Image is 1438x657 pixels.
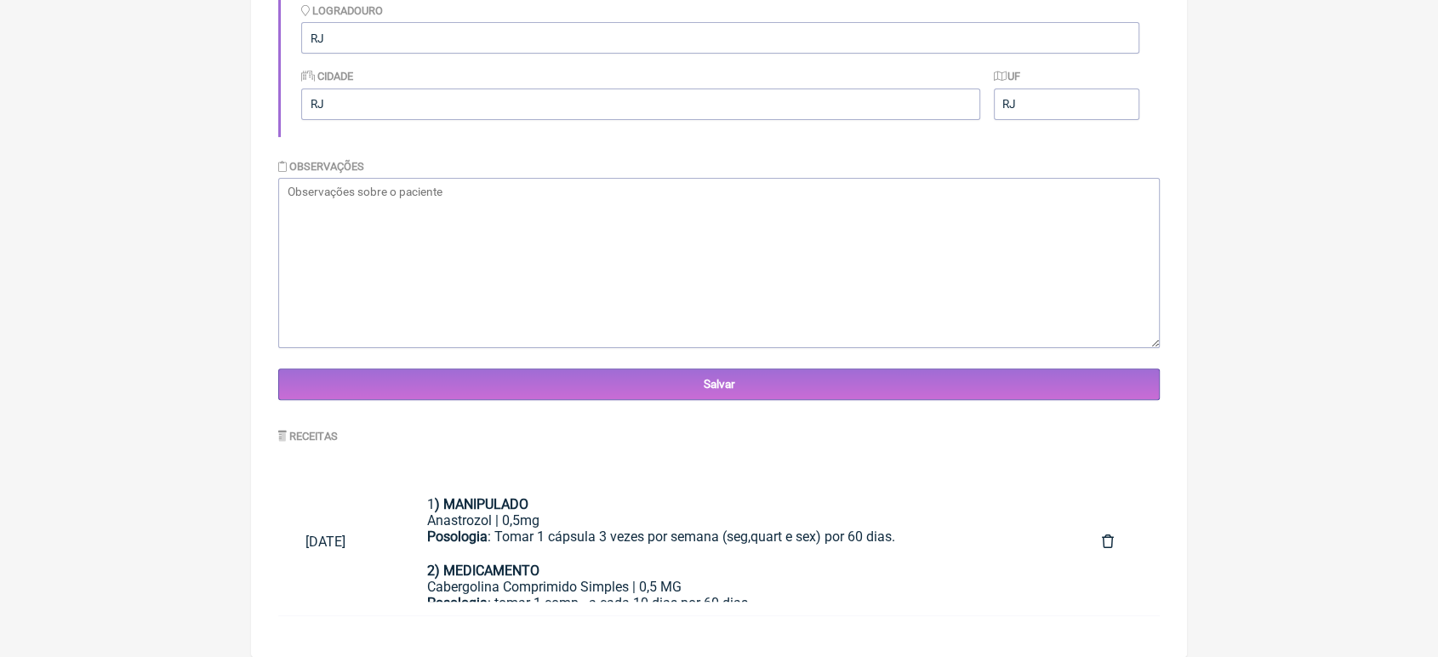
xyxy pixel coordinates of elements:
[435,496,528,512] strong: ) MANIPULADO
[427,595,1047,643] div: : tomar 1 comp a cada 10 dias por 60 dias
[427,595,488,611] strong: Posologia
[278,160,364,173] label: Observações
[400,483,1074,602] a: 1) MANIPULADOAnastrozol | 0,5mgPosologia: Tomar 1 cápsula 3 vezes por semana (seg,quart e sex) po...
[994,70,1021,83] label: UF
[301,4,383,17] label: Logradouro
[278,368,1160,400] input: Salvar
[301,89,980,120] input: Cidade
[994,89,1139,120] input: UF
[278,520,400,563] a: [DATE]
[427,563,539,579] strong: 2) MEDICAMENTO
[427,579,1047,595] div: Cabergolina Comprimido Simples | 0,5 MG
[427,496,1047,512] div: 1
[427,528,1047,579] div: : Tomar 1 cápsula 3 vezes por semana (seg,quart e sex) por 60 dias. ㅤ
[301,22,1139,54] input: Logradouro
[301,70,353,83] label: Cidade
[427,528,488,545] strong: Posologia
[278,430,338,443] label: Receitas
[427,512,1047,528] div: Anastrozol | 0,5mg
